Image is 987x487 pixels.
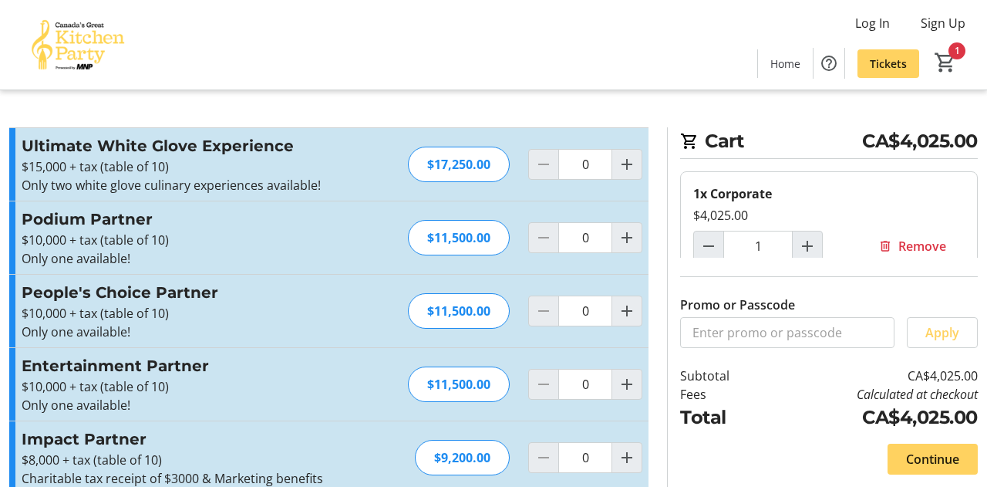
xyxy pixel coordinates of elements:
span: Remove [898,237,946,255]
span: Sign Up [921,14,965,32]
td: Calculated at checkout [766,385,978,404]
input: Enter promo or passcode [680,317,894,348]
input: Impact Partner Quantity [558,442,612,473]
div: $11,500.00 [408,293,510,329]
p: $8,000 + tax (table of 10) [22,451,359,469]
button: Cart [931,49,959,76]
button: Increment by one [612,443,642,472]
h3: People's Choice Partner [22,281,359,304]
div: $4,025.00 [693,206,965,225]
input: Corporate Quantity [723,231,793,262]
button: Log In [843,11,902,36]
input: Podium Partner Quantity [558,222,612,253]
p: Only two white glove culinary experiences available! [22,176,359,194]
span: Continue [906,450,959,468]
td: CA$4,025.00 [766,404,978,431]
p: Only one available! [22,249,359,268]
h3: Ultimate White Glove Experience [22,134,359,157]
input: People's Choice Partner Quantity [558,296,612,326]
div: $11,500.00 [408,367,510,402]
input: Ultimate White Glove Experience Quantity [558,149,612,180]
button: Remove [860,231,965,262]
div: $11,500.00 [408,220,510,255]
span: Tickets [870,56,907,72]
td: Subtotal [680,367,766,385]
button: Increment by one [793,232,822,261]
td: Fees [680,385,766,404]
p: $10,000 + tax (table of 10) [22,231,359,249]
h3: Impact Partner [22,428,359,451]
h3: Entertainment Partner [22,354,359,377]
button: Decrement by one [694,232,723,261]
label: Promo or Passcode [680,296,795,314]
div: $17,250.00 [408,147,510,182]
p: $10,000 + tax (table of 10) [22,377,359,396]
button: Increment by one [612,296,642,326]
input: Entertainment Partner Quantity [558,369,612,400]
p: $15,000 + tax (table of 10) [22,157,359,176]
p: Only one available! [22,323,359,341]
img: Canada’s Great Kitchen Party's Logo [9,6,147,83]
span: Apply [925,323,959,342]
button: Help [814,48,844,79]
div: 1x Corporate [693,184,965,203]
td: Total [680,404,766,431]
span: CA$4,025.00 [862,127,978,155]
button: Sign Up [908,11,978,36]
button: Increment by one [612,370,642,399]
td: CA$4,025.00 [766,367,978,385]
a: Home [758,49,813,78]
h3: Podium Partner [22,208,359,231]
button: Increment by one [612,223,642,252]
a: Tickets [857,49,919,78]
p: $10,000 + tax (table of 10) [22,304,359,323]
button: Apply [907,317,978,348]
button: Continue [888,444,978,475]
h2: Cart [680,127,978,159]
button: Increment by one [612,150,642,179]
p: Only one available! [22,396,359,414]
div: $9,200.00 [415,440,510,475]
span: Log In [855,14,890,32]
span: Home [770,56,800,72]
